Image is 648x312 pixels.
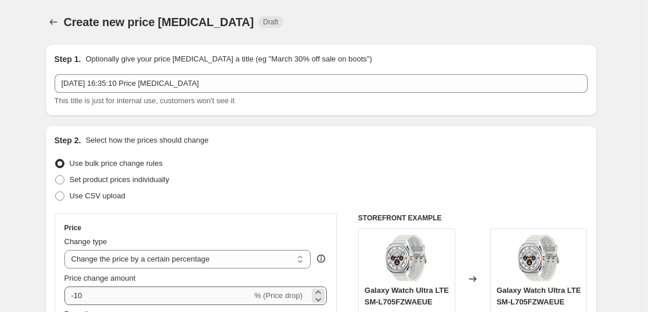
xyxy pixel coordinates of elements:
button: Price change jobs [45,14,62,30]
h2: Step 2. [55,135,81,146]
input: -15 [64,286,252,305]
p: Optionally give your price [MEDICAL_DATA] a title (eg "March 30% off sale on boots") [85,53,372,65]
img: 61E0c92Ch_L_80x.jpg [383,235,430,281]
span: Use CSV upload [70,191,125,200]
div: help [315,253,327,264]
span: This title is just for internal use, customers won't see it [55,96,235,105]
h2: Step 1. [55,53,81,65]
p: Select how the prices should change [85,135,208,146]
input: 30% off holiday sale [55,74,588,93]
h3: Price [64,223,81,233]
span: Price change amount [64,274,136,282]
span: Galaxy Watch Ultra LTE SM-L705FZWAEUE [365,286,449,306]
img: 61E0c92Ch_L_80x.jpg [516,235,562,281]
span: Galaxy Watch Ultra LTE SM-L705FZWAEUE [496,286,581,306]
span: Change type [64,237,107,246]
span: Create new price [MEDICAL_DATA] [64,16,254,28]
span: Use bulk price change rules [70,159,163,168]
span: % (Price drop) [254,291,303,300]
h6: STOREFRONT EXAMPLE [358,213,588,223]
span: Set product prices individually [70,175,170,184]
span: Draft [263,17,278,27]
